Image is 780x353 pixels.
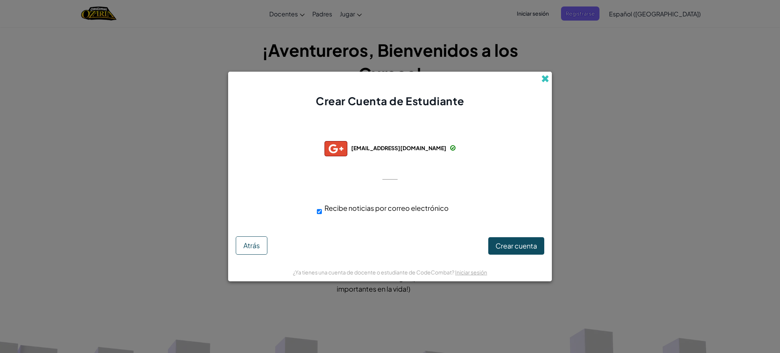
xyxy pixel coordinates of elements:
[243,241,260,250] font: Atrás
[328,127,452,136] font: Conectado exitosamente con:
[316,94,464,108] font: Crear Cuenta de Estudiante
[455,269,487,276] a: Iniciar sesión
[351,144,446,151] font: [EMAIL_ADDRESS][DOMAIN_NAME]
[324,141,347,156] img: gplus_small.png
[317,204,322,219] input: Recibe noticias por correo electrónico
[488,237,544,255] button: Crear cuenta
[324,204,449,212] font: Recibe noticias por correo electrónico
[236,236,267,255] button: Atrás
[293,269,454,276] font: ¿Ya tienes una cuenta de docente o estudiante de CodeCombat?
[495,241,537,250] font: Crear cuenta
